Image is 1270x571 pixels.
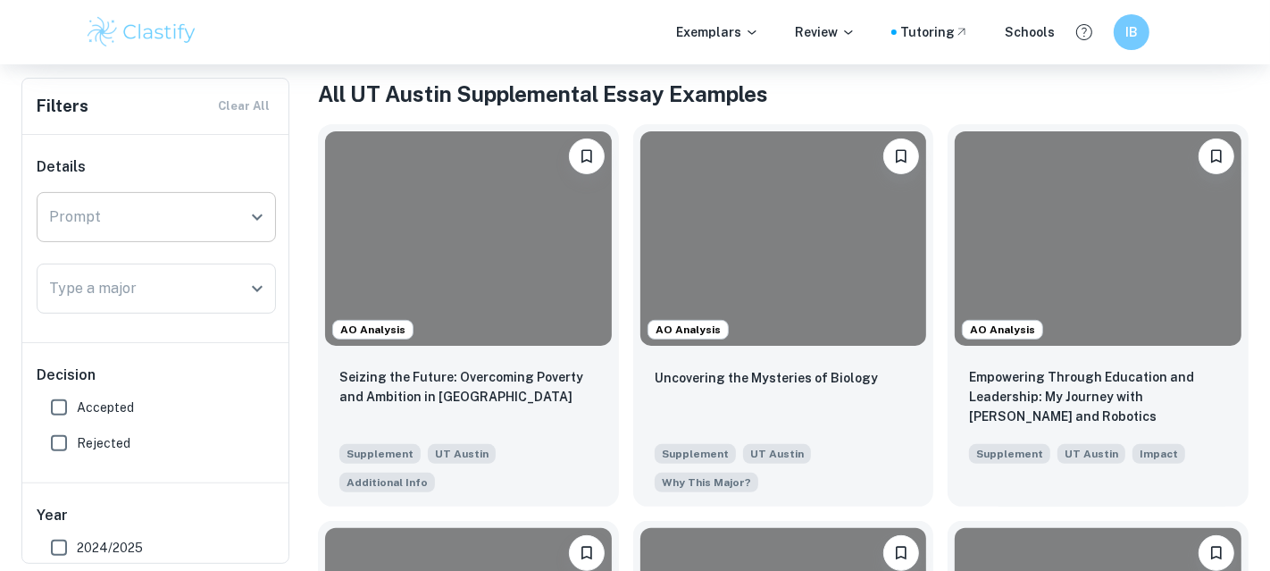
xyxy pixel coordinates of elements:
[37,156,276,178] h6: Details
[969,444,1050,464] span: Supplement
[963,322,1042,338] span: AO Analysis
[333,322,413,338] span: AO Analysis
[318,124,619,507] a: AO AnalysisBookmarkSeizing the Future: Overcoming Poverty and Ambition in AmericaSupplementUT Aus...
[37,94,88,119] h6: Filters
[569,139,605,174] button: Bookmark
[655,368,878,388] p: Uncovering the Mysteries of Biology
[655,444,736,464] span: Supplement
[1005,22,1055,42] a: Schools
[77,398,134,417] span: Accepted
[969,367,1227,426] p: Empowering Through Education and Leadership: My Journey with MEL Keystone and Robotics
[318,78,1249,110] h1: All UT Austin Supplemental Essay Examples
[1140,446,1178,462] span: Impact
[37,505,276,526] h6: Year
[245,205,270,230] button: Open
[1057,444,1125,464] span: UT Austin
[347,474,428,491] span: Additional Info
[339,444,421,464] span: Supplement
[883,535,919,571] button: Bookmark
[633,124,934,507] a: AO AnalysisBookmarkUncovering the Mysteries of BiologySupplementUT AustinWhy are you interested i...
[795,22,856,42] p: Review
[1132,442,1185,464] span: Describe how your experiences, perspectives, talents, and/or your involvement in leadership activ...
[676,22,759,42] p: Exemplars
[743,444,811,464] span: UT Austin
[883,139,919,174] button: Bookmark
[428,444,496,464] span: UT Austin
[655,471,758,492] span: Why are you interested in the major you indicated as your first-choice major?
[37,365,276,386] h6: Decision
[339,367,597,407] p: Seizing the Future: Overcoming Poverty and Ambition in America
[85,14,198,50] img: Clastify logo
[1199,535,1234,571] button: Bookmark
[77,433,130,453] span: Rejected
[339,471,435,492] span: Please share background on events or special circumstances that you feel may have impacted your h...
[900,22,969,42] a: Tutoring
[662,474,751,491] span: Why This Major?
[648,322,728,338] span: AO Analysis
[569,535,605,571] button: Bookmark
[1069,17,1099,47] button: Help and Feedback
[77,538,143,558] span: 2024/2025
[245,276,270,301] button: Open
[1114,14,1149,50] button: IB
[1122,22,1142,42] h6: IB
[1199,139,1234,174] button: Bookmark
[948,124,1249,507] a: AO AnalysisBookmarkEmpowering Through Education and Leadership: My Journey with MEL Keystone and ...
